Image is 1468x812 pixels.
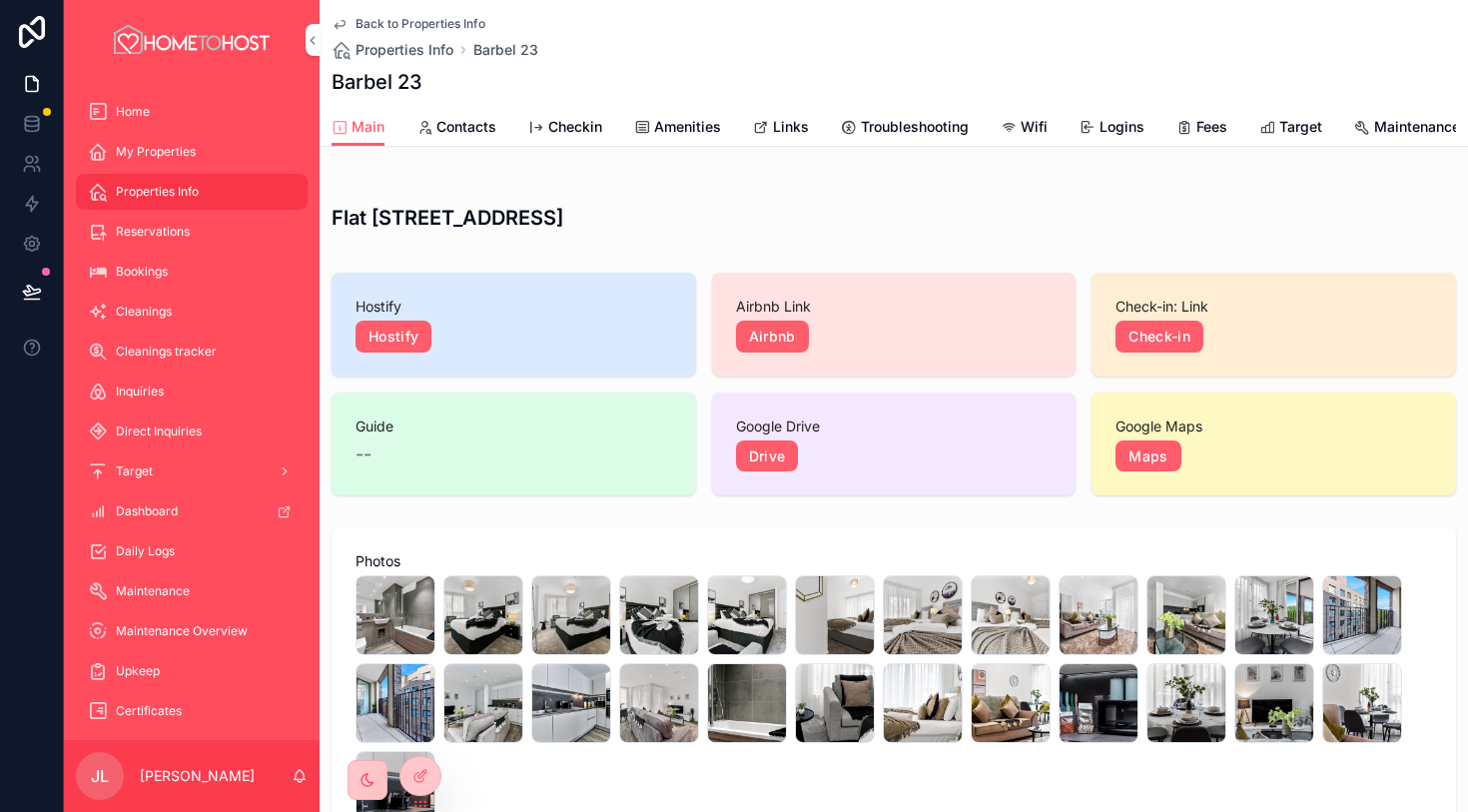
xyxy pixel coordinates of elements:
[76,214,308,250] a: Reservations
[654,117,721,137] span: Amenities
[1279,117,1322,137] span: Target
[356,551,1432,571] span: Photos
[528,109,602,149] a: Checkin
[736,440,799,472] a: Drive
[356,40,453,60] span: Properties Info
[548,117,602,137] span: Checkin
[736,297,1053,317] span: Airbnb Link
[91,764,109,788] span: JL
[1115,297,1432,317] span: Check-in: Link
[64,80,320,740] div: scrollable content
[356,16,485,32] span: Back to Properties Info
[76,94,308,130] a: Home
[1115,321,1203,353] a: Check-in
[416,109,496,149] a: Contacts
[753,109,809,149] a: Links
[332,203,1456,233] h3: Flat [STREET_ADDRESS]
[116,184,199,200] span: Properties Info
[773,117,809,137] span: Links
[1176,109,1227,149] a: Fees
[1115,416,1432,436] span: Google Maps
[1374,117,1460,137] span: Maintenance
[356,440,371,468] span: --
[116,703,182,719] span: Certificates
[332,16,485,32] a: Back to Properties Info
[473,40,538,60] a: Barbel 23
[116,144,196,160] span: My Properties
[352,117,384,137] span: Main
[76,653,308,689] a: Upkeep
[736,321,809,353] a: Airbnb
[861,117,969,137] span: Troubleshooting
[116,623,248,639] span: Maintenance Overview
[140,766,255,786] p: [PERSON_NAME]
[1001,109,1048,149] a: Wifi
[356,416,672,436] span: Guide
[76,294,308,330] a: Cleanings
[116,104,150,120] span: Home
[332,109,384,147] a: Main
[356,321,431,353] a: Hostify
[332,40,453,60] a: Properties Info
[116,264,168,280] span: Bookings
[1354,109,1460,149] a: Maintenance
[76,254,308,290] a: Bookings
[1021,117,1048,137] span: Wifi
[76,413,308,449] a: Direct Inquiries
[76,533,308,569] a: Daily Logs
[436,117,496,137] span: Contacts
[116,344,217,360] span: Cleanings tracker
[736,416,1053,436] span: Google Drive
[76,174,308,210] a: Properties Info
[76,613,308,649] a: Maintenance Overview
[116,384,164,400] span: Inquiries
[116,304,172,320] span: Cleanings
[1259,109,1322,149] a: Target
[1115,440,1180,472] a: Maps
[116,463,153,479] span: Target
[76,374,308,409] a: Inquiries
[116,503,178,519] span: Dashboard
[76,453,308,489] a: Target
[116,583,190,599] span: Maintenance
[1100,117,1144,137] span: Logins
[116,543,175,559] span: Daily Logs
[634,109,721,149] a: Amenities
[76,573,308,609] a: Maintenance
[111,24,273,56] img: App logo
[116,423,202,439] span: Direct Inquiries
[116,663,160,679] span: Upkeep
[356,297,672,317] span: Hostify
[76,493,308,529] a: Dashboard
[1196,117,1227,137] span: Fees
[841,109,969,149] a: Troubleshooting
[1080,109,1144,149] a: Logins
[116,224,190,240] span: Reservations
[76,134,308,170] a: My Properties
[332,68,422,96] h1: Barbel 23
[76,334,308,370] a: Cleanings tracker
[76,693,308,729] a: Certificates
